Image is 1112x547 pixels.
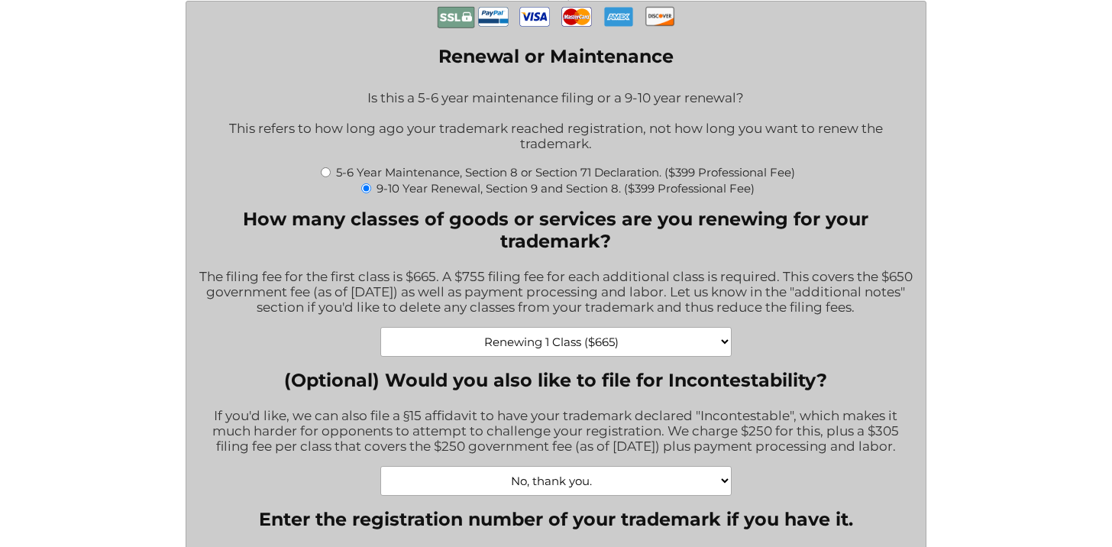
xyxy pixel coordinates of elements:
[519,2,550,32] img: Visa
[198,508,914,530] label: Enter the registration number of your trademark if you have it.
[645,2,675,31] img: Discover
[377,181,755,196] label: 9-10 Year Renewal, Section 9 and Section 8. ($399 Professional Fee)
[603,2,634,31] img: AmEx
[198,369,914,391] label: (Optional) Would you also like to file for Incontestability?
[336,165,795,180] label: 5-6 Year Maintenance, Section 8 or Section 71 Declaration. ($399 Professional Fee)
[478,2,509,32] img: PayPal
[198,259,914,327] div: The filing fee for the first class is $665. A $755 filing fee for each additional class is requir...
[198,398,914,466] div: If you'd like, we can also file a §15 affidavit to have your trademark declared "Incontestable", ...
[561,2,592,32] img: MasterCard
[438,45,674,67] legend: Renewal or Maintenance
[198,80,914,163] div: Is this a 5-6 year maintenance filing or a 9-10 year renewal? This refers to how long ago your tr...
[437,2,475,33] img: Secure Payment with SSL
[198,208,914,252] label: How many classes of goods or services are you renewing for your trademark?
